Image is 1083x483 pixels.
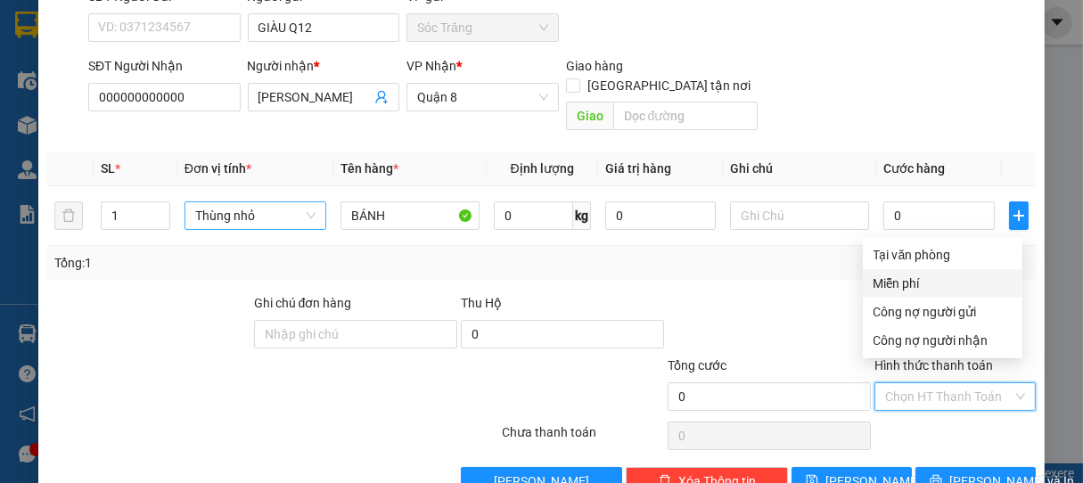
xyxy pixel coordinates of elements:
span: VP Nhận [406,59,456,73]
span: plus [1010,209,1029,223]
button: delete [54,201,83,230]
input: VD: Bàn, Ghế [340,201,480,230]
div: Cước gửi hàng sẽ được ghi vào công nợ của người gửi [863,298,1022,326]
span: user-add [374,90,389,104]
th: Ghi chú [723,151,876,186]
span: Quận 8 [417,84,548,111]
li: VP Quận 8 [123,96,237,116]
span: Giao hàng [566,59,623,73]
span: Tên hàng [340,161,398,176]
span: Cước hàng [883,161,945,176]
div: Công nợ người gửi [874,302,1012,322]
span: Định lượng [511,161,574,176]
div: Cước gửi hàng sẽ được ghi vào công nợ của người nhận [863,326,1022,355]
div: Công nợ người nhận [874,331,1012,350]
input: Ghi chú đơn hàng [254,320,457,348]
li: Vĩnh Thành (Sóc Trăng) [9,9,258,76]
span: [GEOGRAPHIC_DATA] tận nơi [580,76,758,95]
span: environment [123,119,135,132]
span: Đơn vị tính [185,161,251,176]
button: plus [1009,201,1030,230]
span: Giao [566,102,613,130]
span: Giá trị hàng [605,161,671,176]
input: Dọc đường [613,102,758,130]
li: VP Sóc Trăng [9,96,123,116]
label: Hình thức thanh toán [874,358,993,372]
div: Tổng: 1 [54,253,420,273]
span: Sóc Trăng [417,14,548,41]
div: Chưa thanh toán [500,422,666,454]
span: Thu Hộ [461,296,502,310]
span: kg [573,201,591,230]
img: logo.jpg [9,9,71,71]
input: 0 [605,201,717,230]
div: Tại văn phòng [874,245,1012,265]
span: Thùng nhỏ [195,202,316,229]
input: Ghi Chú [730,201,869,230]
span: SL [101,161,115,176]
label: Ghi chú đơn hàng [254,296,352,310]
div: SĐT Người Nhận [88,56,241,76]
span: Tổng cước [668,358,726,372]
span: environment [9,119,21,132]
div: Miễn phí [874,274,1012,293]
div: Người nhận [248,56,400,76]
